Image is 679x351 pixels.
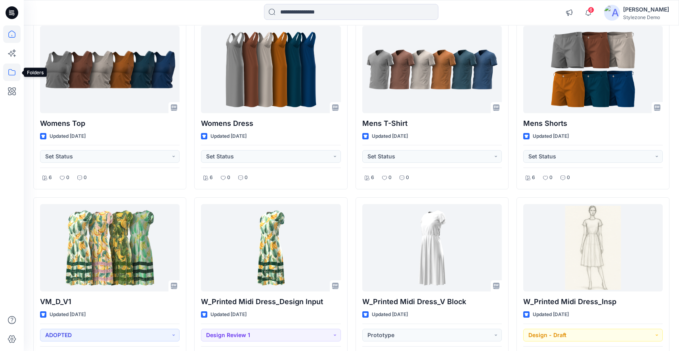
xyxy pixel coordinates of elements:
a: Womens Top [40,26,180,113]
p: Mens T-Shirt [362,118,502,129]
p: 0 [567,174,570,182]
p: Updated [DATE] [533,310,569,319]
img: avatar [604,5,620,21]
p: Updated [DATE] [372,132,408,141]
p: Updated [DATE] [210,132,247,141]
a: Mens T-Shirt [362,26,502,113]
p: VM_D_V1 [40,296,180,307]
p: Womens Top [40,118,180,129]
div: Stylezone Demo [623,14,669,20]
p: Updated [DATE] [50,310,86,319]
span: 6 [588,7,594,13]
a: VM_D_V1 [40,204,180,291]
p: 0 [388,174,392,182]
p: 6 [210,174,213,182]
a: Mens Shorts [523,26,663,113]
p: Womens Dress [201,118,340,129]
p: Updated [DATE] [372,310,408,319]
p: 0 [245,174,248,182]
p: 6 [371,174,374,182]
div: [PERSON_NAME] [623,5,669,14]
p: Updated [DATE] [533,132,569,141]
p: 0 [406,174,409,182]
p: Mens Shorts [523,118,663,129]
p: W_Printed Midi Dress_Design Input [201,296,340,307]
a: Womens Dress [201,26,340,113]
p: Updated [DATE] [50,132,86,141]
p: 0 [66,174,69,182]
p: 6 [532,174,535,182]
p: Updated [DATE] [210,310,247,319]
p: 0 [549,174,553,182]
p: W_Printed Midi Dress_Insp [523,296,663,307]
a: W_Printed Midi Dress_Insp [523,204,663,291]
p: 0 [227,174,230,182]
p: W_Printed Midi Dress_V Block [362,296,502,307]
p: 6 [49,174,52,182]
a: W_Printed Midi Dress_V Block [362,204,502,291]
a: W_Printed Midi Dress_Design Input [201,204,340,291]
p: 0 [84,174,87,182]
